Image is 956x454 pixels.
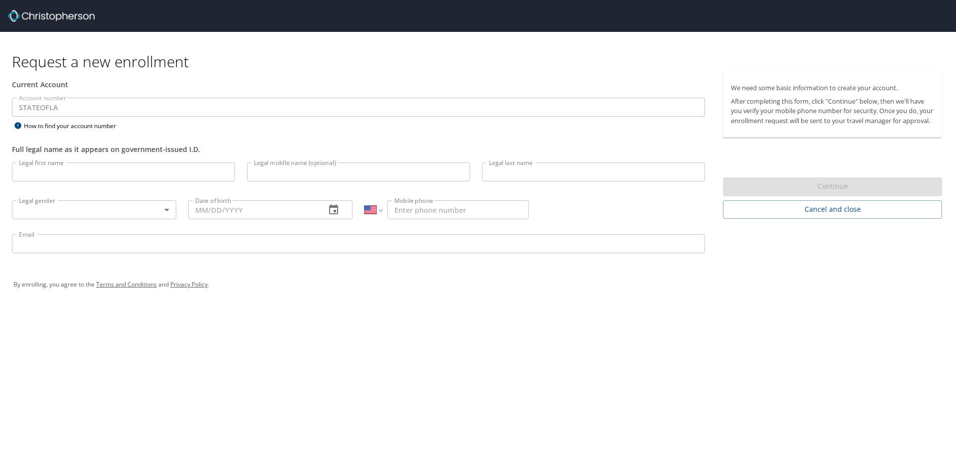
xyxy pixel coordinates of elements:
[12,120,136,132] div: How to find your account number
[387,200,529,219] input: Enter phone number
[170,280,208,289] a: Privacy Policy
[188,200,318,219] input: MM/DD/YYYY
[12,144,705,154] div: Full legal name as it appears on government-issued I.D.
[731,97,934,126] p: After completing this form, click "Continue" below, then we'll have you verify your mobile phone ...
[12,52,950,71] h1: Request a new enrollment
[12,79,705,90] div: Current Account
[96,280,157,289] a: Terms and Conditions
[8,10,95,22] img: cbt logo
[723,200,942,219] button: Cancel and close
[731,203,934,216] span: Cancel and close
[731,83,934,93] p: We need some basic information to create your account.
[13,272,943,297] div: By enrolling, you agree to the and .
[12,200,176,219] div: ​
